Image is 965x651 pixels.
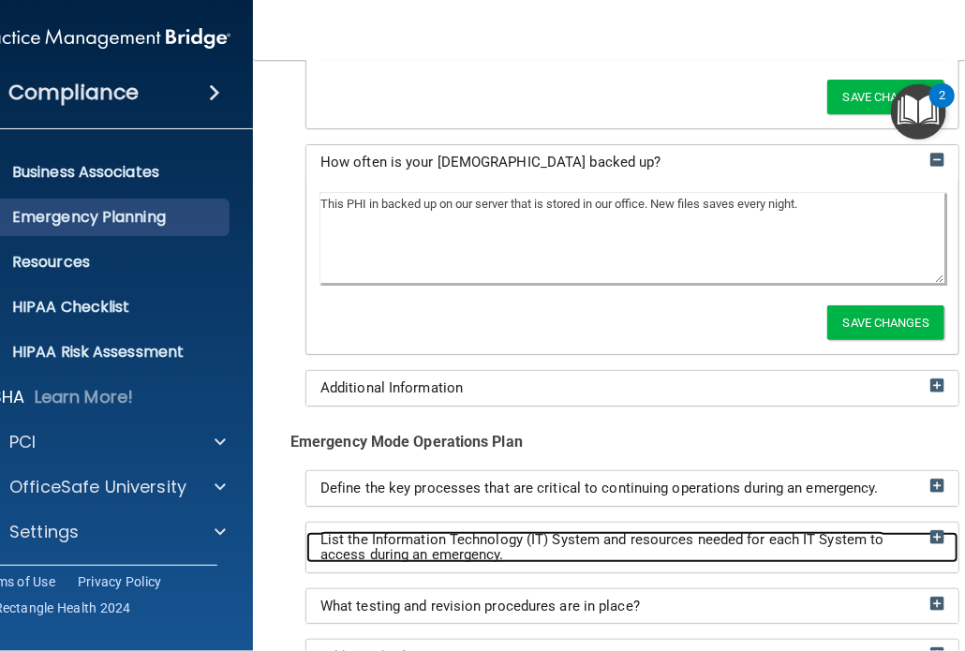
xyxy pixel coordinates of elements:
a: Define the key processes that are critical to continuing operations during an emergency. [320,481,944,496]
b: Emergency Mode Operations Plan [290,433,523,451]
p: OfficeSafe University [9,476,186,498]
span: Additional Information [320,379,463,396]
a: Additional Information [320,380,944,396]
p: Learn More! [35,386,134,408]
a: How often is your [DEMOGRAPHIC_DATA] backed up? [320,155,944,170]
span: List the Information Technology (IT) System and resources needed for each IT System to access dur... [320,531,884,564]
img: icon-collapse.69a1e669.png [930,153,944,167]
img: ic_add_box.75fa564c.png [930,378,944,392]
span: Define the key processes that are critical to continuing operations during an emergency. [320,480,879,496]
button: Open Resource Center, 2 new notifications [891,84,946,140]
img: ic_add_box.75fa564c.png [930,479,944,493]
h4: Compliance [8,80,139,106]
iframe: Drift Widget Chat Controller [871,522,943,593]
a: List the Information Technology (IT) System and resources needed for each IT System to access dur... [320,532,944,563]
a: Privacy Policy [78,572,162,591]
img: ic_add_box.75fa564c.png [930,597,944,611]
div: 2 [939,96,945,120]
span: How often is your [DEMOGRAPHIC_DATA] backed up? [320,154,661,170]
button: Save Changes [827,80,944,114]
p: Settings [9,521,79,543]
p: PCI [9,431,36,453]
a: What testing and revision procedures are in place? [320,599,944,614]
button: Save Changes [827,305,944,340]
span: What testing and revision procedures are in place? [320,598,640,614]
